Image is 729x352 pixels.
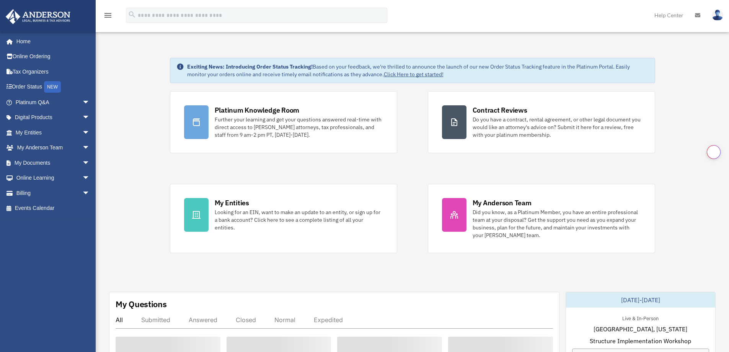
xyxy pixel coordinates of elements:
span: arrow_drop_down [82,110,98,126]
i: search [128,10,136,19]
div: Closed [236,316,256,324]
div: All [116,316,123,324]
span: arrow_drop_down [82,170,98,186]
span: Structure Implementation Workshop [590,336,691,345]
span: [GEOGRAPHIC_DATA], [US_STATE] [594,324,687,334]
a: Tax Organizers [5,64,101,79]
div: My Entities [215,198,249,208]
a: My Entitiesarrow_drop_down [5,125,101,140]
div: Answered [189,316,217,324]
a: menu [103,13,113,20]
img: User Pic [712,10,723,21]
a: Platinum Knowledge Room Further your learning and get your questions answered real-time with dire... [170,91,397,153]
div: Did you know, as a Platinum Member, you have an entire professional team at your disposal? Get th... [473,208,641,239]
div: My Questions [116,298,167,310]
span: arrow_drop_down [82,140,98,156]
div: NEW [44,81,61,93]
a: Platinum Q&Aarrow_drop_down [5,95,101,110]
div: My Anderson Team [473,198,532,208]
strong: Exciting News: Introducing Order Status Tracking! [187,63,313,70]
div: Based on your feedback, we're thrilled to announce the launch of our new Order Status Tracking fe... [187,63,649,78]
a: Events Calendar [5,201,101,216]
div: Platinum Knowledge Room [215,105,300,115]
a: Click Here to get started! [384,71,444,78]
a: My Entities Looking for an EIN, want to make an update to an entity, or sign up for a bank accoun... [170,184,397,253]
div: Do you have a contract, rental agreement, or other legal document you would like an attorney's ad... [473,116,641,139]
a: Billingarrow_drop_down [5,185,101,201]
div: [DATE]-[DATE] [566,292,715,308]
div: Submitted [141,316,170,324]
a: Contract Reviews Do you have a contract, rental agreement, or other legal document you would like... [428,91,655,153]
span: arrow_drop_down [82,95,98,110]
div: Further your learning and get your questions answered real-time with direct access to [PERSON_NAM... [215,116,383,139]
span: arrow_drop_down [82,125,98,141]
img: Anderson Advisors Platinum Portal [3,9,73,24]
div: Live & In-Person [616,314,665,322]
a: Online Ordering [5,49,101,64]
a: My Anderson Teamarrow_drop_down [5,140,101,156]
a: Home [5,34,98,49]
div: Normal [274,316,295,324]
div: Looking for an EIN, want to make an update to an entity, or sign up for a bank account? Click her... [215,208,383,231]
a: Order StatusNEW [5,79,101,95]
i: menu [103,11,113,20]
div: Expedited [314,316,343,324]
a: My Anderson Team Did you know, as a Platinum Member, you have an entire professional team at your... [428,184,655,253]
a: My Documentsarrow_drop_down [5,155,101,170]
span: arrow_drop_down [82,155,98,171]
div: Contract Reviews [473,105,527,115]
a: Online Learningarrow_drop_down [5,170,101,186]
a: Digital Productsarrow_drop_down [5,110,101,125]
span: arrow_drop_down [82,185,98,201]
